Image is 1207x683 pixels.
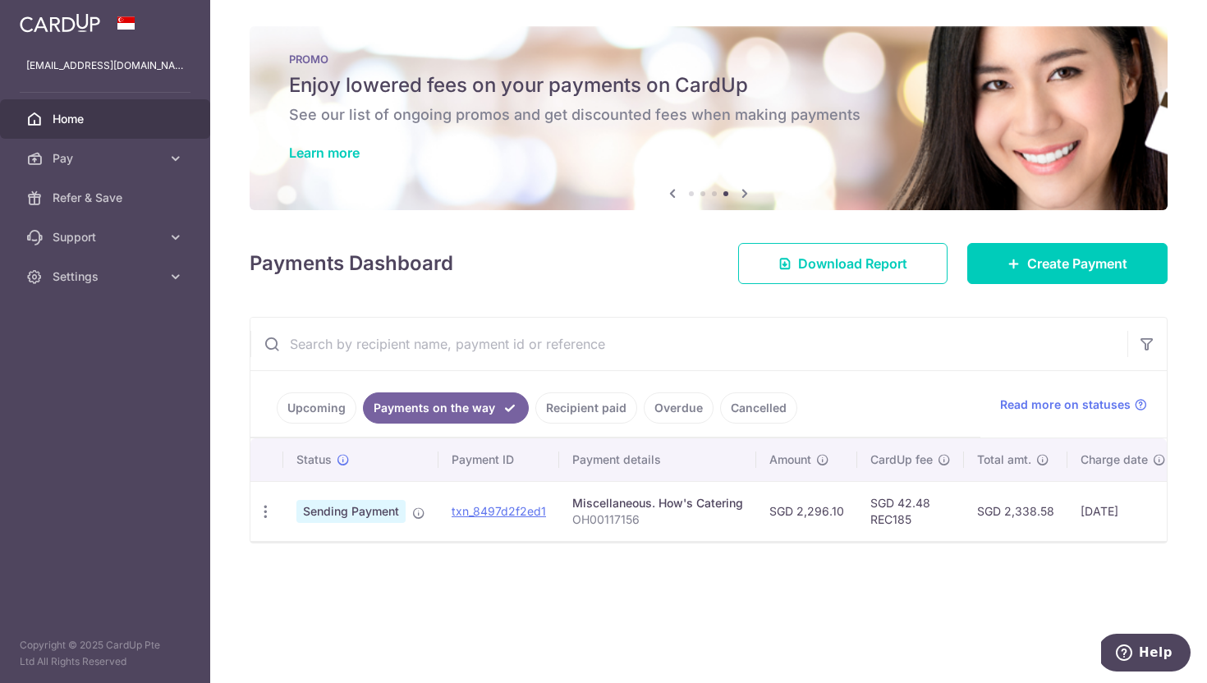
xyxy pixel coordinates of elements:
span: Create Payment [1027,254,1127,273]
span: Status [296,452,332,468]
span: Sending Payment [296,500,406,523]
a: Cancelled [720,392,797,424]
p: OH00117156 [572,511,743,528]
span: Support [53,229,161,245]
td: SGD 42.48 REC185 [857,481,964,541]
span: Amount [769,452,811,468]
a: Download Report [738,243,948,284]
span: Charge date [1081,452,1148,468]
img: Latest Promos banner [250,26,1168,210]
a: Overdue [644,392,714,424]
h4: Payments Dashboard [250,249,453,278]
input: Search by recipient name, payment id or reference [250,318,1127,370]
a: Learn more [289,144,360,161]
span: Refer & Save [53,190,161,206]
a: Recipient paid [535,392,637,424]
td: SGD 2,338.58 [964,481,1067,541]
span: Pay [53,150,161,167]
span: CardUp fee [870,452,933,468]
a: Create Payment [967,243,1168,284]
img: CardUp [20,13,100,33]
p: PROMO [289,53,1128,66]
div: Miscellaneous. How's Catering [572,495,743,511]
span: Read more on statuses [1000,397,1131,413]
a: txn_8497d2f2ed1 [452,504,546,518]
td: SGD 2,296.10 [756,481,857,541]
h5: Enjoy lowered fees on your payments on CardUp [289,72,1128,99]
td: [DATE] [1067,481,1179,541]
span: Home [53,111,161,127]
iframe: Opens a widget where you can find more information [1101,634,1191,675]
p: [EMAIL_ADDRESS][DOMAIN_NAME] [26,57,184,74]
span: Download Report [798,254,907,273]
th: Payment details [559,438,756,481]
a: Read more on statuses [1000,397,1147,413]
span: Total amt. [977,452,1031,468]
a: Payments on the way [363,392,529,424]
span: Settings [53,268,161,285]
h6: See our list of ongoing promos and get discounted fees when making payments [289,105,1128,125]
th: Payment ID [438,438,559,481]
a: Upcoming [277,392,356,424]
